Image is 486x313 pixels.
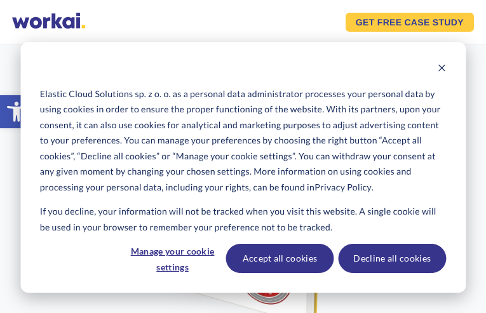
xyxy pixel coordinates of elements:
[346,13,474,32] a: GET FREECASE STUDY
[338,244,446,273] button: Decline all cookies
[356,18,402,27] em: GET FREE
[20,42,466,293] div: Cookie banner
[226,244,334,273] button: Accept all cookies
[40,86,446,196] p: Elastic Cloud Solutions sp. z o. o. as a personal data administrator processes your personal data...
[314,180,372,196] a: Privacy Policy
[124,244,222,273] button: Manage your cookie settings
[437,62,446,77] button: Dismiss cookie banner
[40,204,446,235] p: If you decline, your information will not be tracked when you visit this website. A single cookie...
